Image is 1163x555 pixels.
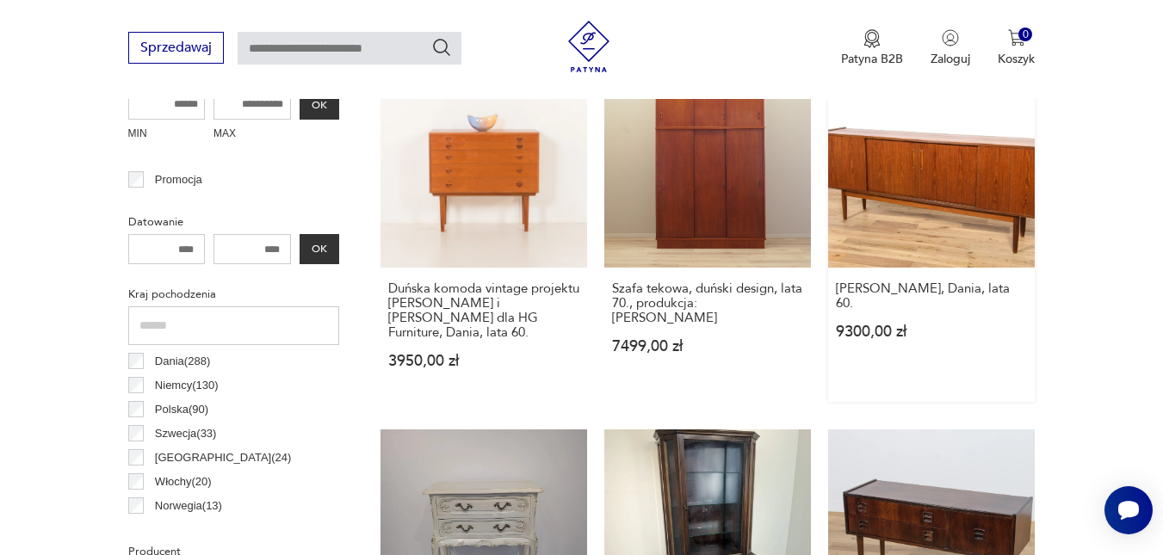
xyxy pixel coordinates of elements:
[128,120,206,150] label: MIN
[931,51,970,67] p: Zaloguj
[155,472,212,491] p: Włochy ( 20 )
[388,354,579,368] p: 3950,00 zł
[841,51,903,67] p: Patyna B2B
[155,521,213,540] p: Francja ( 12 )
[931,29,970,67] button: Zaloguj
[155,400,208,419] p: Polska ( 90 )
[155,170,202,189] p: Promocja
[155,424,217,443] p: Szwecja ( 33 )
[1104,486,1153,534] iframe: Smartsupp widget button
[612,339,803,354] p: 7499,00 zł
[155,352,210,371] p: Dania ( 288 )
[128,213,339,231] p: Datowanie
[431,37,452,58] button: Szukaj
[998,29,1035,67] button: 0Koszyk
[836,324,1027,339] p: 9300,00 zł
[828,61,1035,402] a: Komoda, Dania, lata 60.[PERSON_NAME], Dania, lata 60.9300,00 zł
[836,281,1027,311] h3: [PERSON_NAME], Dania, lata 60.
[1008,29,1025,46] img: Ikona koszyka
[863,29,881,48] img: Ikona medalu
[942,29,959,46] img: Ikonka użytkownika
[128,43,224,55] a: Sprzedawaj
[155,496,222,515] p: Norwegia ( 13 )
[300,89,339,120] button: OK
[300,234,339,264] button: OK
[380,61,587,402] a: Duńska komoda vintage projektu Ruda Thygesena i Johnego Sørensena dla HG Furniture, Dania, lata 6...
[612,281,803,325] h3: Szafa tekowa, duński design, lata 70., produkcja: [PERSON_NAME]
[841,29,903,67] a: Ikona medaluPatyna B2B
[388,281,579,340] h3: Duńska komoda vintage projektu [PERSON_NAME] i [PERSON_NAME] dla HG Furniture, Dania, lata 60.
[155,376,219,395] p: Niemcy ( 130 )
[155,448,291,467] p: [GEOGRAPHIC_DATA] ( 24 )
[563,21,615,72] img: Patyna - sklep z meblami i dekoracjami vintage
[128,32,224,64] button: Sprzedawaj
[1018,28,1033,42] div: 0
[604,61,811,402] a: Szafa tekowa, duński design, lata 70., produkcja: DaniaSzafa tekowa, duński design, lata 70., pro...
[998,51,1035,67] p: Koszyk
[841,29,903,67] button: Patyna B2B
[213,120,291,150] label: MAX
[128,285,339,304] p: Kraj pochodzenia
